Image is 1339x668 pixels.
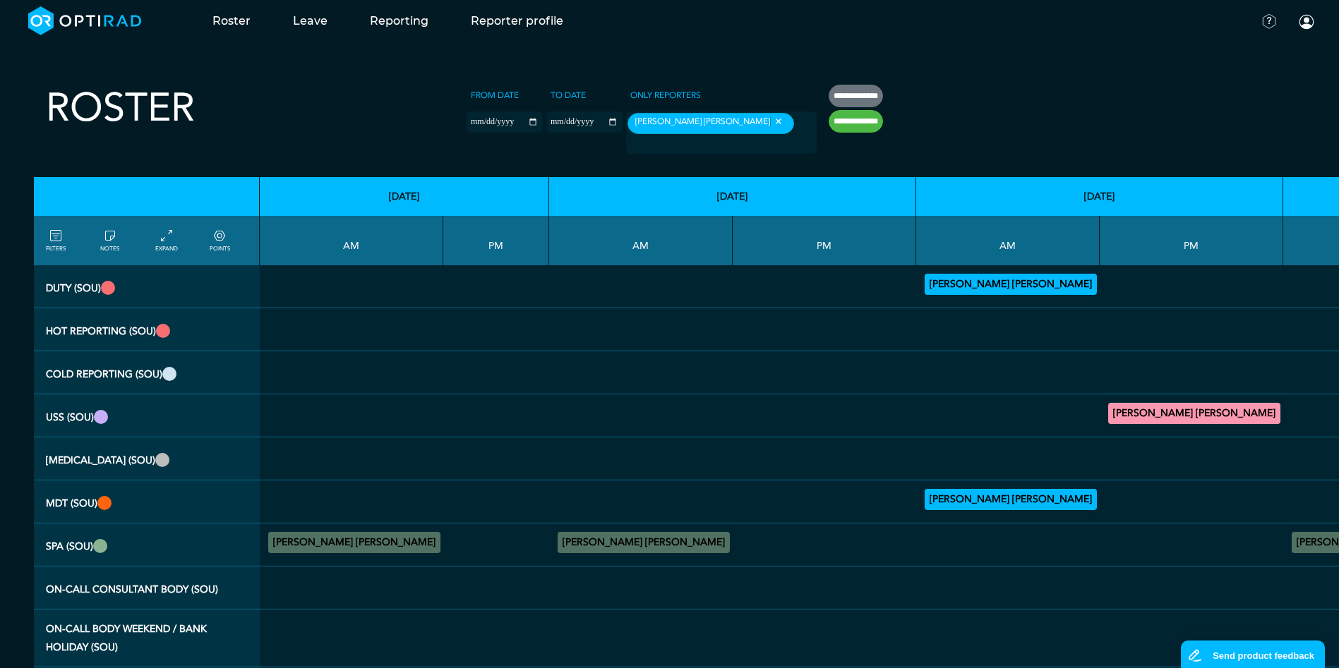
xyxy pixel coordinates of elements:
[560,534,728,551] summary: [PERSON_NAME] [PERSON_NAME]
[34,609,260,667] th: On-Call Body Weekend / Bank Holiday (SOU)
[100,228,119,253] a: show/hide notes
[916,177,1283,216] th: [DATE]
[626,85,705,106] label: Only Reporters
[628,136,698,149] input: null
[443,216,549,265] th: PM
[549,177,916,216] th: [DATE]
[770,116,786,126] button: Remove item: '13e38a20-ac1a-4a14-8b20-27ebbafb7e21'
[34,523,260,566] th: SPA (SOU)
[260,177,549,216] th: [DATE]
[628,113,794,134] div: [PERSON_NAME] [PERSON_NAME]
[34,480,260,523] th: MDT (SOU)
[270,534,438,551] summary: [PERSON_NAME] [PERSON_NAME]
[916,216,1100,265] th: AM
[34,308,260,351] th: Hot Reporting (SOU)
[925,489,1097,510] div: HPB 08:00 - 09:00
[925,274,1097,295] div: Vetting (30 PF Points) 09:00 - 13:00
[34,394,260,437] th: USS (SOU)
[549,216,733,265] th: AM
[210,228,230,253] a: collapse/expand expected points
[467,85,523,106] label: From date
[34,351,260,394] th: Cold Reporting (SOU)
[1100,216,1283,265] th: PM
[927,491,1095,508] summary: [PERSON_NAME] [PERSON_NAME]
[46,85,195,132] h2: Roster
[1108,403,1280,424] div: US General Adult 13:00 - 17:00
[34,566,260,609] th: On-Call Consultant Body (SOU)
[733,216,916,265] th: PM
[34,265,260,308] th: Duty (SOU)
[46,228,66,253] a: FILTERS
[927,276,1095,293] summary: [PERSON_NAME] [PERSON_NAME]
[28,6,142,35] img: brand-opti-rad-logos-blue-and-white-d2f68631ba2948856bd03f2d395fb146ddc8fb01b4b6e9315ea85fa773367...
[558,532,730,553] div: No specified Site 08:00 - 09:00
[34,437,260,480] th: Fluoro (SOU)
[155,228,178,253] a: collapse/expand entries
[260,216,443,265] th: AM
[546,85,590,106] label: To date
[1110,405,1278,422] summary: [PERSON_NAME] [PERSON_NAME]
[268,532,440,553] div: No specified Site 08:00 - 09:00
